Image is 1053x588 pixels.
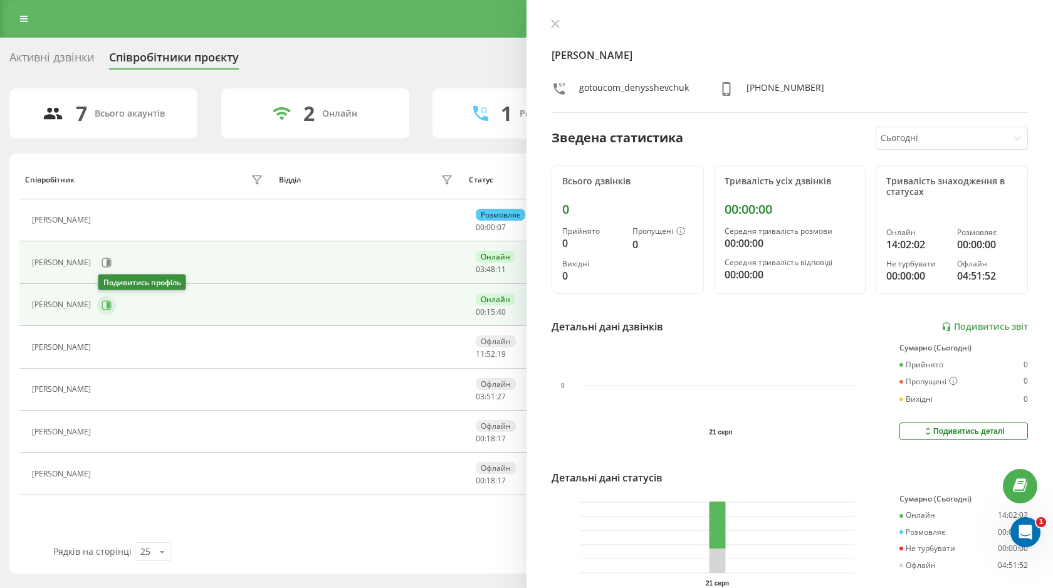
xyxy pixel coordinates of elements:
div: 04:51:52 [957,268,1017,283]
div: [PHONE_NUMBER] [747,81,824,100]
div: Розмовляє [476,209,525,221]
div: 0 [562,268,622,283]
span: 03 [476,391,485,402]
div: Сумарно (Сьогодні) [899,495,1028,503]
span: 52 [486,349,495,359]
div: : : [476,434,506,443]
div: Онлайн [322,108,357,119]
div: 04:51:52 [998,561,1028,570]
div: Офлайн [476,378,516,390]
div: [PERSON_NAME] [32,428,94,436]
div: Розмовляє [899,528,945,537]
div: 25 [140,545,150,558]
h4: [PERSON_NAME] [552,48,1028,63]
div: Онлайн [886,228,946,237]
span: 00 [476,433,485,444]
div: Прийнято [562,227,622,236]
div: Офлайн [899,561,936,570]
div: Зведена статистика [552,129,683,147]
div: Не турбувати [899,544,955,553]
a: Подивитись звіт [941,322,1028,332]
div: Активні дзвінки [9,51,94,70]
div: 14:02:02 [998,511,1028,520]
div: Детальні дані статусів [552,470,663,485]
div: : : [476,223,506,232]
span: Рядків на сторінці [53,545,132,557]
span: 00 [476,475,485,486]
div: 14:02:02 [886,237,946,252]
span: 11 [476,349,485,359]
div: 7 [76,102,87,125]
div: Онлайн [476,251,515,263]
div: Пропущені [899,377,958,387]
span: 19 [497,349,506,359]
div: Тривалість знаходження в статусах [886,176,1017,197]
div: Подивитись деталі [923,426,1005,436]
div: Офлайн [957,260,1017,268]
div: gotoucom_denysshevchuk [579,81,689,100]
div: Співробітники проєкту [109,51,239,70]
div: Онлайн [899,511,935,520]
span: 07 [497,222,506,233]
text: 21 серп [709,429,732,436]
div: 00:00:00 [998,528,1028,537]
div: : : [476,476,506,485]
div: 0 [562,202,693,217]
div: Онлайн [476,293,515,305]
div: 0 [1024,395,1028,404]
div: Середня тривалість відповіді [725,258,856,267]
div: : : [476,265,506,274]
div: Всього дзвінків [562,176,693,187]
div: [PERSON_NAME] [32,343,94,352]
div: 0 [1024,360,1028,369]
div: Подивитись профіль [98,275,186,290]
span: 00 [476,222,485,233]
div: [PERSON_NAME] [32,300,94,309]
div: Співробітник [25,176,75,184]
div: 1 [501,102,512,125]
div: 00:00:00 [725,236,856,251]
div: 00:00:00 [998,544,1028,553]
div: [PERSON_NAME] [32,216,94,224]
text: 21 серп [706,580,729,587]
div: 0 [632,237,693,252]
div: : : [476,392,506,401]
div: Середня тривалість розмови [725,227,856,236]
span: 1 [1036,517,1046,527]
span: 17 [497,433,506,444]
div: 00:00:00 [725,267,856,282]
div: 0 [1024,377,1028,387]
iframe: Intercom live chat [1010,517,1040,547]
div: Прийнято [899,360,943,369]
span: 48 [486,264,495,275]
div: Статус [469,176,493,184]
div: 00:00:00 [886,268,946,283]
div: : : [476,308,506,317]
span: 27 [497,391,506,402]
div: 00:00:00 [725,202,856,217]
div: Сумарно (Сьогодні) [899,344,1028,352]
div: 00:00:00 [957,237,1017,252]
div: Не турбувати [886,260,946,268]
div: 0 [562,236,622,251]
span: 00 [476,307,485,317]
span: 15 [486,307,495,317]
div: Офлайн [476,420,516,432]
div: [PERSON_NAME] [32,258,94,267]
span: 18 [486,475,495,486]
span: 40 [497,307,506,317]
div: Відділ [279,176,301,184]
div: Офлайн [476,462,516,474]
div: Всього акаунтів [95,108,165,119]
div: Вихідні [899,395,933,404]
div: [PERSON_NAME] [32,385,94,394]
span: 17 [497,475,506,486]
div: Розмовляє [957,228,1017,237]
span: 51 [486,391,495,402]
span: 18 [486,433,495,444]
div: [PERSON_NAME] [32,470,94,478]
div: 2 [303,102,315,125]
span: 03 [476,264,485,275]
div: Детальні дані дзвінків [552,319,663,334]
button: Подивитись деталі [899,423,1028,440]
